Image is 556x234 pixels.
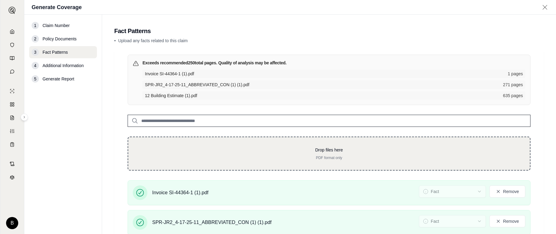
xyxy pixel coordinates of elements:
[138,155,520,160] p: PDF format only
[4,25,20,38] a: Home
[145,93,499,99] span: 12 Building Estimate (1).pdf
[32,75,39,83] div: 5
[21,114,28,121] button: Expand sidebar
[489,215,525,227] button: Remove
[32,3,82,12] h1: Generate Coverage
[4,112,20,124] a: Claim Coverage
[4,138,20,151] a: Coverage Table
[118,38,188,43] span: Upload any facts related to this claim
[4,85,20,97] a: Single Policy
[6,4,18,16] button: Expand sidebar
[138,147,520,153] p: Drop files here
[503,82,523,88] span: 271 pages
[145,71,504,77] span: Invoice SI-44364-1 (1).pdf
[503,93,523,99] span: 635 pages
[152,219,272,226] span: SPR-JR2_4-17-25-11_ABBREVIATED_CON (1) (1).pdf
[32,62,39,69] div: 4
[32,22,39,29] div: 1
[32,35,39,42] div: 2
[152,189,208,196] span: Invoice SI-44364-1 (1).pdf
[9,7,16,14] img: Expand sidebar
[4,158,20,170] a: Contract Analysis
[43,36,77,42] span: Policy Documents
[142,60,287,66] h3: Exceeds recommended 250 total pages. Quality of analysis may be affected.
[43,49,68,55] span: Fact Patterns
[43,22,70,29] span: Claim Number
[4,52,20,64] a: Prompt Library
[6,217,18,229] div: B
[4,66,20,78] a: Chat
[145,82,499,88] span: SPR-JR2_4-17-25-11_ABBREVIATED_CON (1) (1).pdf
[4,125,20,137] a: Custom Report
[32,49,39,56] div: 3
[489,185,525,198] button: Remove
[4,98,20,110] a: Policy Comparisons
[4,39,20,51] a: Documents Vault
[4,171,20,183] a: Legal Search Engine
[508,71,523,77] span: 1 pages
[114,38,116,43] span: •
[43,63,84,69] span: Additional Information
[114,27,544,35] h2: Fact Patterns
[43,76,74,82] span: Generate Report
